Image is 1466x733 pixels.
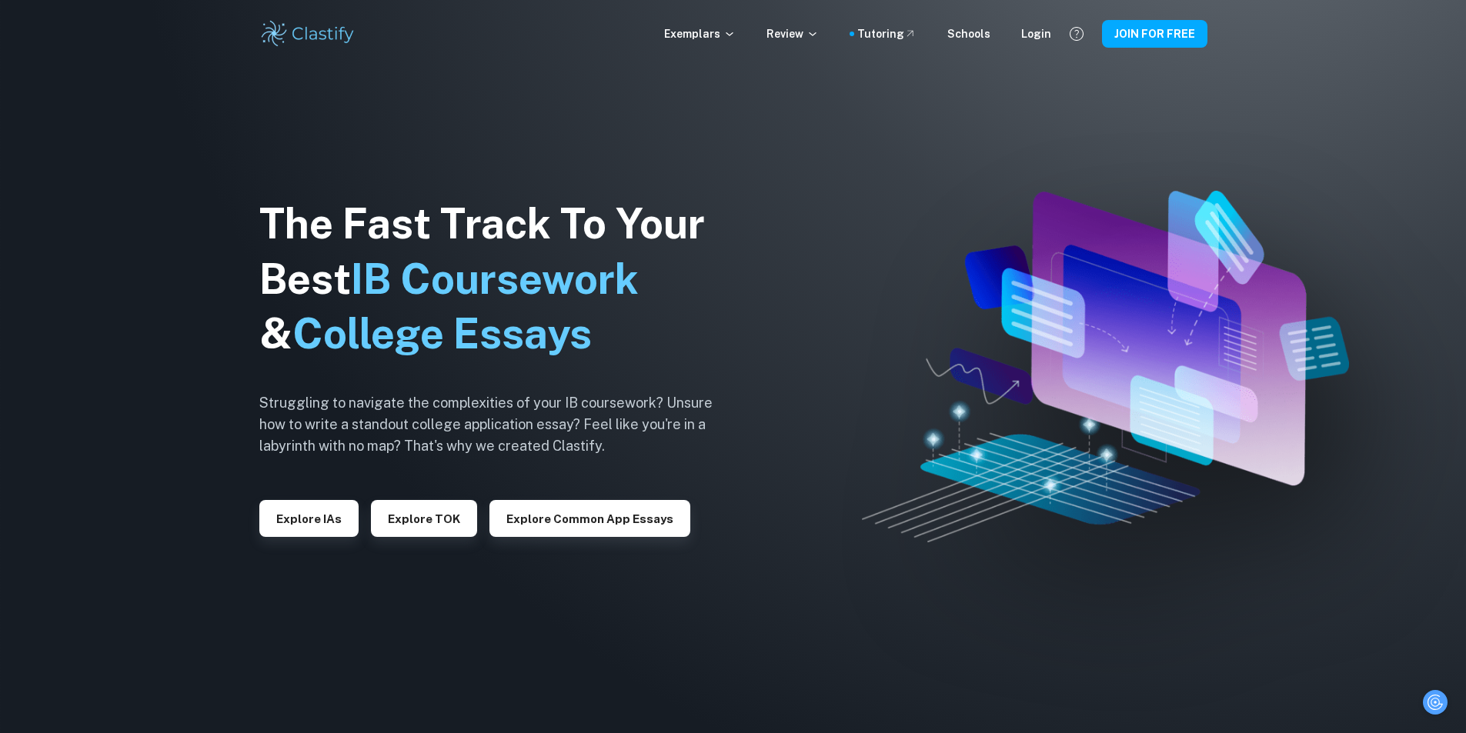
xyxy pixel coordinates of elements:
[766,25,819,42] p: Review
[489,500,690,537] button: Explore Common App essays
[947,25,990,42] a: Schools
[489,511,690,525] a: Explore Common App essays
[1021,25,1051,42] a: Login
[259,392,736,457] h6: Struggling to navigate the complexities of your IB coursework? Unsure how to write a standout col...
[857,25,917,42] a: Tutoring
[259,511,359,525] a: Explore IAs
[259,196,736,362] h1: The Fast Track To Your Best &
[292,309,592,358] span: College Essays
[371,500,477,537] button: Explore TOK
[664,25,736,42] p: Exemplars
[259,18,357,49] img: Clastify logo
[259,500,359,537] button: Explore IAs
[351,255,639,303] span: IB Coursework
[371,511,477,525] a: Explore TOK
[1064,21,1090,47] button: Help and Feedback
[862,191,1349,542] img: Clastify hero
[1102,20,1207,48] button: JOIN FOR FREE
